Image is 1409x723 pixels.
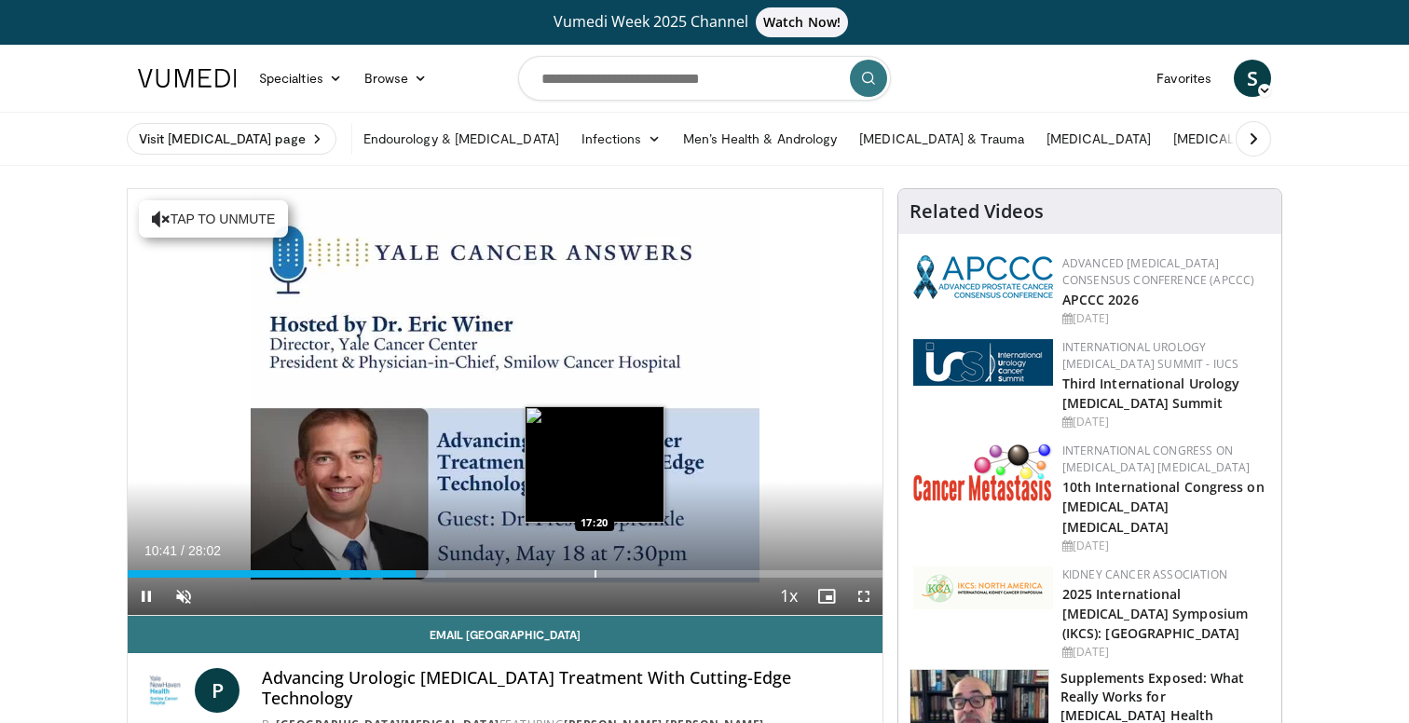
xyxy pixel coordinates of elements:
[848,120,1035,157] a: [MEDICAL_DATA] & Trauma
[1145,60,1223,97] a: Favorites
[913,339,1053,386] img: 62fb9566-9173-4071-bcb6-e47c745411c0.png.150x105_q85_autocrop_double_scale_upscale_version-0.2.png
[248,60,353,97] a: Specialties
[913,566,1053,609] img: fca7e709-d275-4aeb-92d8-8ddafe93f2a6.png.150x105_q85_autocrop_double_scale_upscale_version-0.2.png
[143,668,187,713] img: Yale Cancer Center
[1062,478,1265,535] a: 10th International Congress on [MEDICAL_DATA] [MEDICAL_DATA]
[525,406,664,523] img: image.jpeg
[127,123,336,155] a: Visit [MEDICAL_DATA] page
[144,543,177,558] span: 10:41
[1062,566,1227,582] a: Kidney Cancer Association
[910,200,1044,223] h4: Related Videos
[1062,443,1251,475] a: International Congress on [MEDICAL_DATA] [MEDICAL_DATA]
[913,255,1053,299] img: 92ba7c40-df22-45a2-8e3f-1ca017a3d5ba.png.150x105_q85_autocrop_double_scale_upscale_version-0.2.png
[1062,310,1266,327] div: [DATE]
[672,120,849,157] a: Men’s Health & Andrology
[138,69,237,88] img: VuMedi Logo
[1062,585,1248,642] a: 2025 International [MEDICAL_DATA] Symposium (IKCS): [GEOGRAPHIC_DATA]
[188,543,221,558] span: 28:02
[913,443,1053,501] img: 6ff8bc22-9509-4454-a4f8-ac79dd3b8976.png.150x105_q85_autocrop_double_scale_upscale_version-0.2.png
[353,60,439,97] a: Browse
[128,189,882,616] video-js: Video Player
[570,120,672,157] a: Infections
[1062,255,1255,288] a: Advanced [MEDICAL_DATA] Consensus Conference (APCCC)
[1062,375,1240,412] a: Third International Urology [MEDICAL_DATA] Summit
[128,570,882,578] div: Progress Bar
[141,7,1268,37] a: Vumedi Week 2025 ChannelWatch Now!
[845,578,882,615] button: Fullscreen
[1035,120,1162,157] a: [MEDICAL_DATA]
[1234,60,1271,97] a: S
[352,120,570,157] a: Endourology & [MEDICAL_DATA]
[1062,538,1266,554] div: [DATE]
[195,668,239,713] a: P
[262,668,868,708] h4: Advancing Urologic [MEDICAL_DATA] Treatment With Cutting-Edge Technology
[128,616,882,653] a: Email [GEOGRAPHIC_DATA]
[808,578,845,615] button: Enable picture-in-picture mode
[1062,339,1239,372] a: International Urology [MEDICAL_DATA] Summit - IUCS
[518,56,891,101] input: Search topics, interventions
[1062,644,1266,661] div: [DATE]
[181,543,185,558] span: /
[756,7,848,37] span: Watch Now!
[165,578,202,615] button: Unmute
[771,578,808,615] button: Playback Rate
[1062,291,1139,308] a: APCCC 2026
[128,578,165,615] button: Pause
[139,200,288,238] button: Tap to unmute
[1062,414,1266,430] div: [DATE]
